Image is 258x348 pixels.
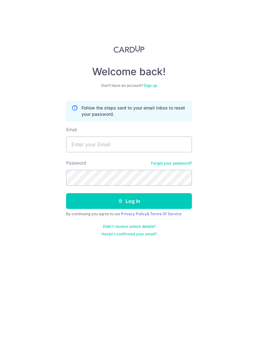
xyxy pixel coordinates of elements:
label: Password [66,160,86,166]
a: Didn't receive unlock details? [103,224,155,229]
div: Don’t have an account? [66,83,192,88]
div: By continuing you agree to our & [66,211,192,216]
a: Forgot your password? [151,161,192,166]
img: CardUp Logo [114,45,144,53]
input: Enter your Email [66,137,192,152]
label: Email [66,126,77,133]
p: Follow the steps sent to your email inbox to reset your password. [81,105,187,117]
a: Haven't confirmed your email? [101,232,157,237]
button: Log in [66,193,192,209]
a: Sign up [144,83,157,88]
a: Privacy Policy [121,211,147,216]
a: Terms Of Service [150,211,182,216]
h4: Welcome back! [66,65,192,78]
